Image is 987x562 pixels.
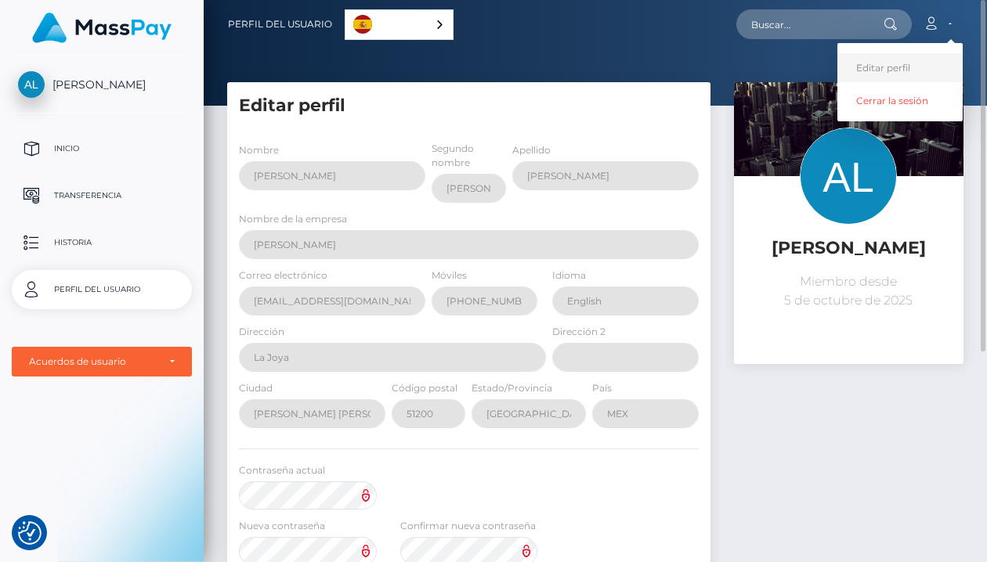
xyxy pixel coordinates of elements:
[239,94,699,118] h5: Editar perfil
[239,381,273,395] label: Ciudad
[12,176,192,215] a: Transferencia
[32,13,172,43] img: MassPay
[746,236,952,261] h5: [PERSON_NAME]
[239,519,325,533] label: Nueva contraseña
[12,223,192,262] a: Historia
[345,9,454,40] aside: Language selected: Español
[734,82,963,236] img: ...
[12,347,192,376] button: Acuerdos de usuario
[345,9,454,40] div: Language
[432,268,467,283] label: Móviles
[512,143,551,157] label: Apellido
[392,381,457,395] label: Código postal
[239,212,347,226] label: Nombre de la empresa
[400,519,536,533] label: Confirmar nueva contraseña
[837,53,963,82] a: Editar perfil
[18,231,186,254] p: Historia
[736,9,884,39] input: Buscar...
[18,137,186,160] p: Inicio
[18,278,186,301] p: Perfil del usuario
[837,86,963,115] a: Cerrar la sesión
[18,184,186,207] p: Transferencia
[239,143,279,157] label: Nombre
[12,129,192,168] a: Inicio
[239,463,325,477] label: Contraseña actual
[239,325,284,339] label: Dirección
[472,381,552,395] label: Estado/Provincia
[228,8,332,41] a: Perfil del usuario
[239,268,327,283] label: Correo electrónico
[345,10,453,39] a: Español
[552,325,606,339] label: Dirección 2
[29,355,157,368] div: Acuerdos de usuario
[12,270,192,309] a: Perfil del usuario
[18,521,42,545] button: Consent Preferences
[592,381,612,395] label: País
[12,77,192,92] span: [PERSON_NAME]
[552,268,586,283] label: Idioma
[432,142,506,170] label: Segundo nombre
[746,272,952,310] p: Miembro desde 5 de octubre de 2025
[18,521,42,545] img: Revisit consent button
